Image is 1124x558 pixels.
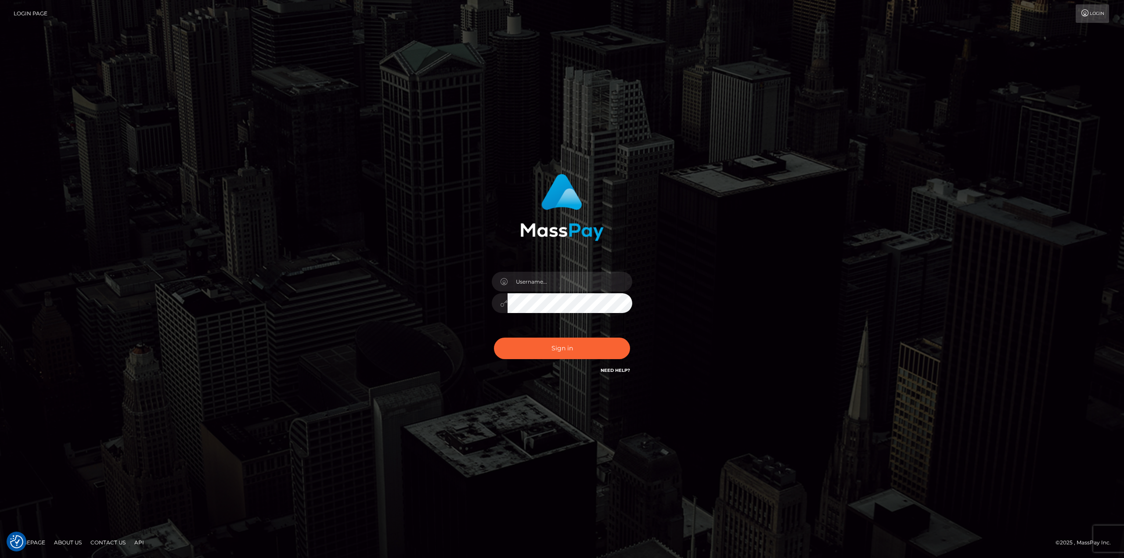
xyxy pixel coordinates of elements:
a: API [131,536,148,549]
a: Login [1076,4,1109,23]
a: Need Help? [601,367,630,373]
img: Revisit consent button [10,535,23,548]
div: © 2025 , MassPay Inc. [1056,538,1117,547]
a: About Us [50,536,85,549]
button: Sign in [494,338,630,359]
img: MassPay Login [520,174,604,241]
a: Homepage [10,536,49,549]
a: Login Page [14,4,47,23]
input: Username... [508,272,632,292]
button: Consent Preferences [10,535,23,548]
a: Contact Us [87,536,129,549]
